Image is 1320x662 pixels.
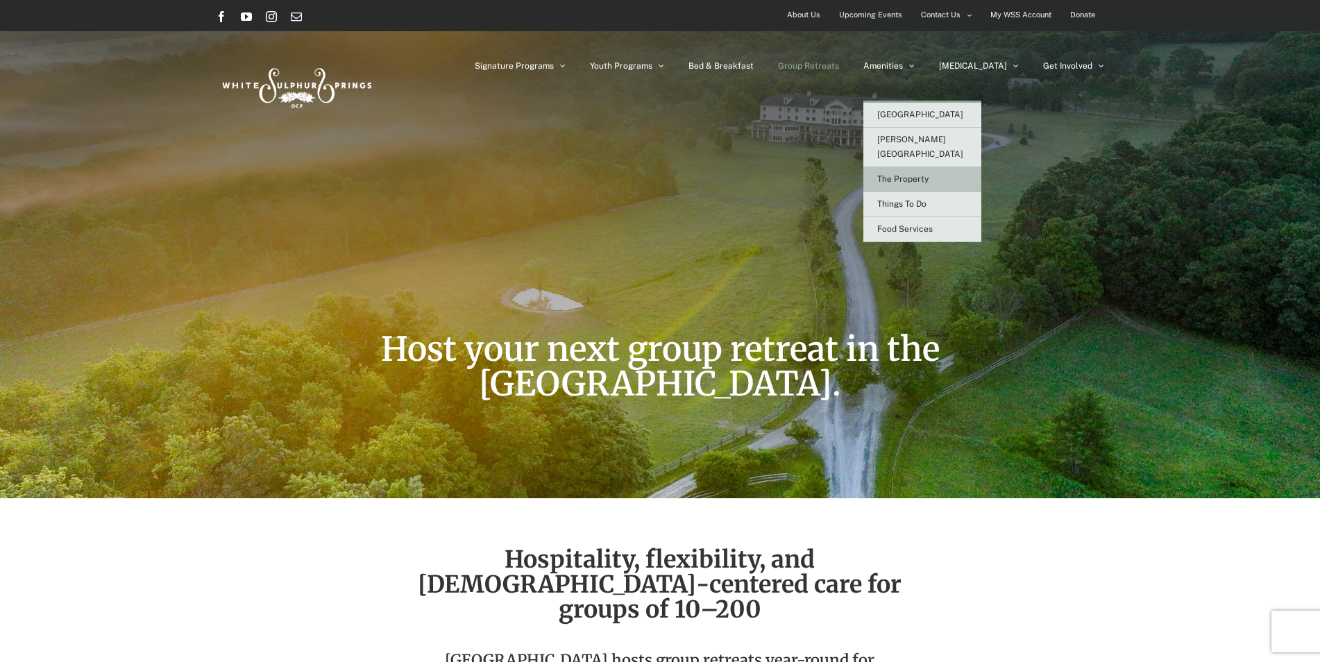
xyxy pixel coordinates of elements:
a: Things To Do [863,192,981,217]
span: The Property [877,174,929,184]
span: Group Retreats [778,62,839,70]
span: My WSS Account [990,5,1051,25]
a: [GEOGRAPHIC_DATA] [863,103,981,128]
span: Contact Us [921,5,961,25]
span: Get Involved [1043,62,1092,70]
a: [PERSON_NAME][GEOGRAPHIC_DATA] [863,128,981,167]
img: White Sulphur Springs Logo [216,53,375,118]
span: [GEOGRAPHIC_DATA] [877,110,963,119]
span: About Us [787,5,820,25]
a: Get Involved [1043,31,1104,101]
span: Amenities [863,62,903,70]
span: Bed & Breakfast [688,62,754,70]
a: Group Retreats [778,31,839,101]
span: Food Services [877,224,933,234]
span: Host your next group retreat in the [GEOGRAPHIC_DATA]. [381,328,940,405]
a: Amenities [863,31,915,101]
a: Youth Programs [590,31,664,101]
a: Bed & Breakfast [688,31,754,101]
a: [MEDICAL_DATA] [939,31,1019,101]
h2: Hospitality, flexibility, and [DEMOGRAPHIC_DATA]-centered care for groups of 10–200 [400,547,920,622]
nav: Main Menu [475,31,1104,101]
span: Donate [1070,5,1095,25]
span: Upcoming Events [839,5,902,25]
span: Youth Programs [590,62,652,70]
a: The Property [863,167,981,192]
span: Signature Programs [475,62,554,70]
span: [MEDICAL_DATA] [939,62,1007,70]
span: Things To Do [877,199,926,209]
a: Food Services [863,217,981,242]
span: [PERSON_NAME][GEOGRAPHIC_DATA] [877,135,963,159]
a: Signature Programs [475,31,566,101]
